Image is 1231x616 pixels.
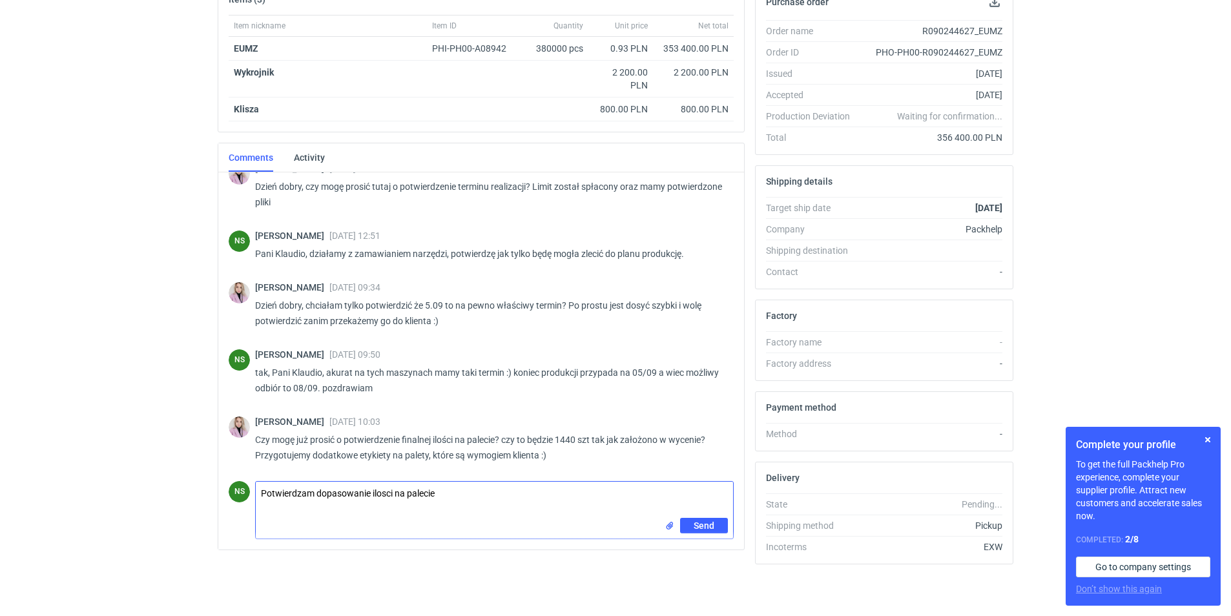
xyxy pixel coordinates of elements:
textarea: Potwierdzam dopasowanie ilosci na palecie [256,482,733,518]
div: Total [766,131,860,144]
div: 0.93 PLN [594,42,648,55]
p: To get the full Packhelp Pro experience, complete your supplier profile. Attract new customers an... [1076,458,1210,522]
span: Item ID [432,21,457,31]
h2: Factory [766,311,797,321]
strong: 2 / 8 [1125,534,1139,544]
span: Quantity [553,21,583,31]
div: Pickup [860,519,1002,532]
div: 800.00 PLN [658,103,729,116]
span: [DATE] 09:34 [329,282,380,293]
img: Klaudia Wiśniewska [229,282,250,303]
div: Order ID [766,46,860,59]
div: Shipping method [766,519,860,532]
button: Don’t show this again [1076,582,1162,595]
span: Send [694,521,714,530]
h2: Shipping details [766,176,833,187]
div: EXW [860,540,1002,553]
p: Czy mogę już prosić o potwierdzenie finalnej ilości na palecie? czy to będzie 1440 szt tak jak za... [255,432,723,463]
div: 353 400.00 PLN [658,42,729,55]
div: PHI-PH00-A08942 [432,42,519,55]
p: tak, Pani Klaudio, akurat na tych maszynach mamy taki termin :) koniec produkcji przypada na 05/0... [255,365,723,396]
span: [PERSON_NAME] [255,231,329,241]
div: Natalia Stępak [229,481,250,502]
strong: [DATE] [975,203,1002,213]
span: [PERSON_NAME] [255,349,329,360]
div: Order name [766,25,860,37]
em: Waiting for confirmation... [897,110,1002,123]
div: 2 200.00 PLN [658,66,729,79]
div: 380000 pcs [524,37,588,61]
div: [DATE] [860,67,1002,80]
div: Issued [766,67,860,80]
div: State [766,498,860,511]
div: - [860,336,1002,349]
strong: Klisza [234,104,259,114]
div: 2 200.00 PLN [594,66,648,92]
a: Comments [229,143,273,172]
figcaption: NS [229,349,250,371]
h1: Complete your profile [1076,437,1210,453]
div: Production Deviation [766,110,860,123]
button: Send [680,518,728,533]
div: Shipping destination [766,244,860,257]
div: Target ship date [766,201,860,214]
p: Dzień dobry, chciałam tylko potwierdzić że 5.09 to na pewno właściwy termin? Po prostu jest dosyć... [255,298,723,329]
div: PHO-PH00-R090244627_EUMZ [860,46,1002,59]
p: Pani Klaudio, działamy z zamawianiem narzędzi, potwierdzę jak tylko będę mogła zlecić do planu pr... [255,246,723,262]
div: Method [766,427,860,440]
div: Company [766,223,860,236]
div: 800.00 PLN [594,103,648,116]
figcaption: NS [229,231,250,252]
span: [PERSON_NAME] [255,416,329,427]
div: [DATE] [860,88,1002,101]
span: [DATE] 12:51 [329,231,380,241]
div: - [860,357,1002,370]
div: R090244627_EUMZ [860,25,1002,37]
div: Incoterms [766,540,860,553]
div: Packhelp [860,223,1002,236]
a: Go to company settings [1076,557,1210,577]
img: Klaudia Wiśniewska [229,163,250,185]
img: Klaudia Wiśniewska [229,416,250,438]
span: [DATE] 10:03 [329,416,380,427]
div: 356 400.00 PLN [860,131,1002,144]
strong: Wykrojnik [234,67,274,77]
h2: Delivery [766,473,800,483]
p: Dzień dobry, czy mogę prosić tutaj o potwierdzenie terminu realizacji? Limit został spłacony oraz... [255,179,723,210]
div: Completed: [1076,533,1210,546]
figcaption: NS [229,481,250,502]
div: - [860,265,1002,278]
em: Pending... [962,499,1002,509]
div: Natalia Stępak [229,349,250,371]
a: EUMZ [234,43,258,54]
div: Natalia Stępak [229,231,250,252]
div: Factory address [766,357,860,370]
div: Factory name [766,336,860,349]
span: Net total [698,21,729,31]
a: Activity [294,143,325,172]
span: Item nickname [234,21,285,31]
span: [DATE] 09:50 [329,349,380,360]
div: - [860,427,1002,440]
div: Accepted [766,88,860,101]
span: [PERSON_NAME] [255,282,329,293]
h2: Payment method [766,402,836,413]
span: Unit price [615,21,648,31]
div: Contact [766,265,860,278]
button: Skip for now [1200,432,1215,447]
